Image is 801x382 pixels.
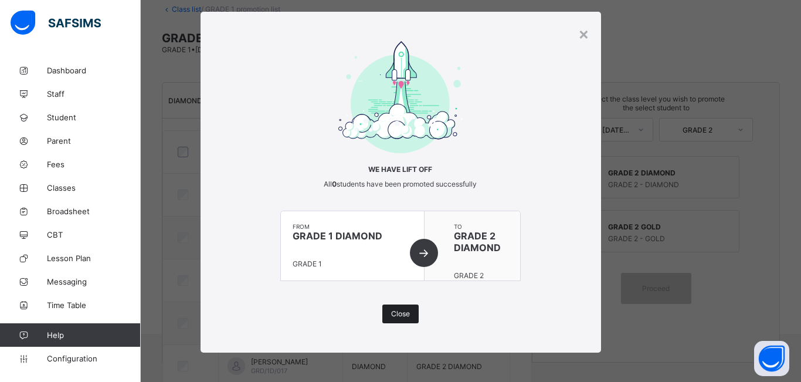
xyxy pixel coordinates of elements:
span: to [454,223,508,230]
span: GRADE 2 [454,271,484,280]
span: All students have been promoted successfully [324,180,477,188]
span: Close [391,309,410,318]
span: GRADE 1 [293,259,322,268]
span: Help [47,330,140,340]
span: Fees [47,160,141,169]
span: GRADE 2 DIAMOND [454,230,508,253]
span: Staff [47,89,141,99]
span: Time Table [47,300,141,310]
img: take-off-complete.1ce1a4aa937d04e8611fc73cc7ee0ef8.svg [338,41,463,153]
button: Open asap [754,341,789,376]
span: GRADE 1 DIAMOND [293,230,412,242]
span: CBT [47,230,141,239]
span: Lesson Plan [47,253,141,263]
span: Broadsheet [47,207,141,216]
div: × [578,23,589,43]
span: We have lift off [280,165,521,174]
span: Configuration [47,354,140,363]
span: Parent [47,136,141,146]
span: Student [47,113,141,122]
span: Dashboard [47,66,141,75]
b: 0 [332,180,337,188]
span: from [293,223,412,230]
span: Messaging [47,277,141,286]
img: safsims [11,11,101,35]
span: Classes [47,183,141,192]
